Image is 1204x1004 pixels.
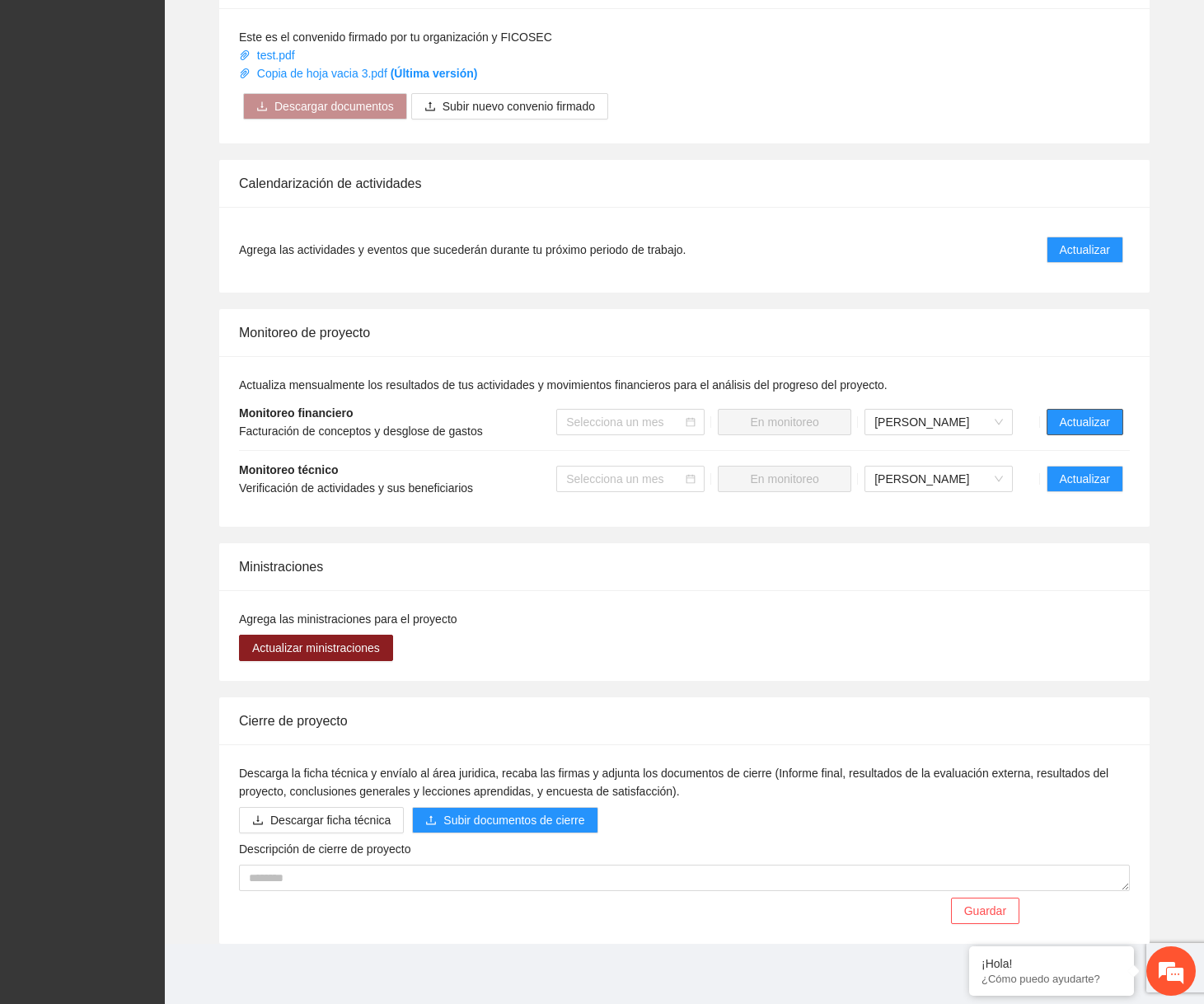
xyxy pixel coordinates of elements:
[239,865,1130,891] textarea: Descripción de cierre de proyecto
[239,160,1130,207] div: Calendarización de actividades
[1047,409,1123,435] button: Actualizar
[239,543,1130,590] div: Ministraciones
[239,309,1130,356] div: Monitoreo de proyecto
[243,93,407,120] button: downloadDescargar documentos
[443,97,595,115] span: Subir nuevo convenio firmado
[424,101,436,114] span: upload
[1060,413,1110,431] span: Actualizar
[412,807,597,833] button: uploadSubir documentos de cierre
[981,973,1122,985] p: ¿Cómo puedo ayudarte?
[411,100,608,113] span: uploadSubir nuevo convenio firmado
[239,767,1108,798] span: Descarga la ficha técnica y envíalo al área juridica, recaba las firmas y adjunta los documentos ...
[239,641,393,654] a: Actualizar ministraciones
[239,68,251,79] span: paper-clip
[443,811,584,829] span: Subir documentos de cierre
[686,474,696,484] span: calendar
[1060,241,1110,259] span: Actualizar
[239,378,888,392] span: Actualiza mensualmente los resultados de tus actividades y movimientos financieros para el anális...
[425,814,437,828] span: upload
[1047,237,1123,263] button: Actualizar
[964,902,1006,920] span: Guardar
[270,811,391,829] span: Descargar ficha técnica
[411,93,608,120] button: uploadSubir nuevo convenio firmado
[239,807,404,833] button: downloadDescargar ficha técnica
[239,840,411,858] label: Descripción de cierre de proyecto
[239,463,339,476] strong: Monitoreo técnico
[239,481,473,495] span: Verificación de actividades y sus beneficiarios
[252,639,380,657] span: Actualizar ministraciones
[391,67,478,80] strong: (Última versión)
[951,898,1019,924] button: Guardar
[239,612,457,626] span: Agrega las ministraciones para el proyecto
[412,814,597,827] span: uploadSubir documentos de cierre
[274,97,394,115] span: Descargar documentos
[874,410,1003,434] span: Cassandra
[239,406,353,420] strong: Monitoreo financiero
[874,467,1003,491] span: Cassandra
[686,417,696,427] span: calendar
[239,425,483,438] span: Facturación de conceptos y desglose de gastos
[96,220,227,387] span: Estamos en línea.
[239,814,404,827] a: downloadDescargar ficha técnica
[1060,470,1110,488] span: Actualizar
[86,84,277,106] div: Chatee con nosotros ahora
[239,49,298,62] a: test.pdf
[239,67,477,80] a: Copia de hoja vacia 3.pdf
[239,49,251,61] span: paper-clip
[239,241,686,259] span: Agrega las actividades y eventos que sucederán durante tu próximo periodo de trabajo.
[239,30,552,44] span: Este es el convenido firmado por tu organización y FICOSEC
[8,450,314,508] textarea: Escriba su mensaje y pulse “Intro”
[1047,466,1123,492] button: Actualizar
[981,957,1122,970] div: ¡Hola!
[239,635,393,661] button: Actualizar ministraciones
[270,8,310,48] div: Minimizar ventana de chat en vivo
[252,814,264,828] span: download
[239,697,1130,744] div: Cierre de proyecto
[256,101,268,114] span: download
